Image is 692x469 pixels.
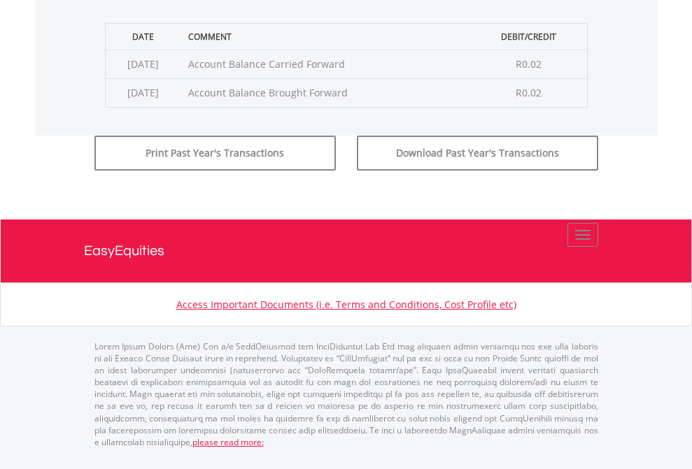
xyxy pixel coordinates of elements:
td: Account Balance Brought Forward [181,78,471,107]
button: Print Past Year's Transactions [94,136,336,171]
a: Access Important Documents (i.e. Terms and Conditions, Cost Profile etc) [176,298,516,311]
th: Date [105,23,181,50]
span: R0.02 [516,86,542,99]
td: [DATE] [105,50,181,78]
button: Download Past Year's Transactions [357,136,598,171]
p: Lorem Ipsum Dolors (Ame) Con a/e SeddOeiusmod tem InciDiduntut Lab Etd mag aliquaen admin veniamq... [94,340,598,448]
th: Debit/Credit [471,23,587,50]
a: please read more: [192,436,264,448]
td: Account Balance Carried Forward [181,50,471,78]
td: [DATE] [105,78,181,107]
span: R0.02 [516,57,542,71]
th: Comment [181,23,471,50]
a: EasyEquities [84,219,609,282]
